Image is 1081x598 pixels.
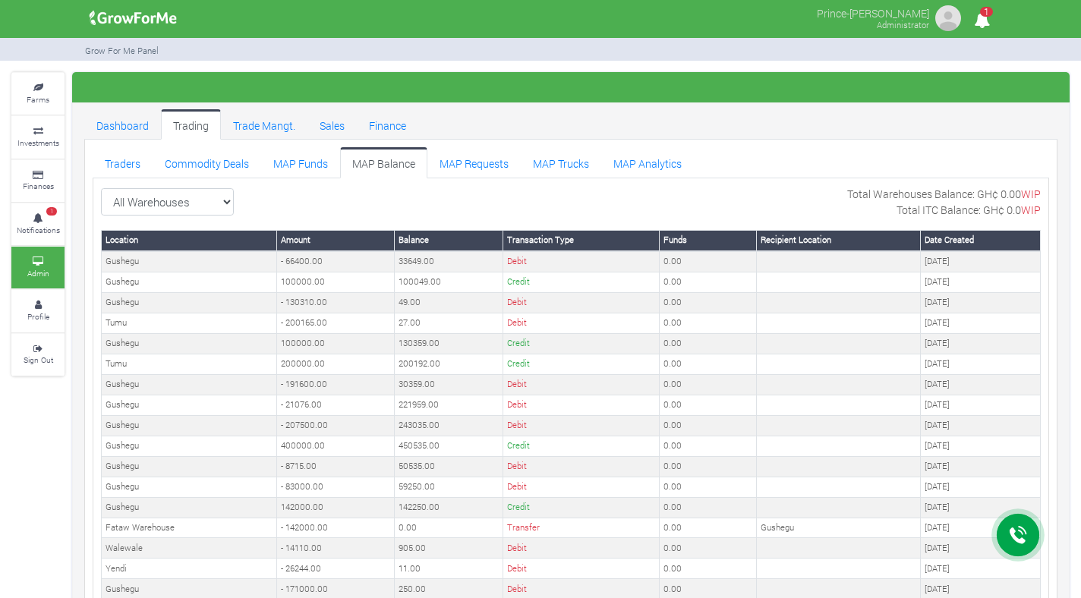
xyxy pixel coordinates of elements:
td: Gushegu [102,415,277,436]
td: - 8715.00 [277,456,395,477]
td: 0.00 [660,538,757,559]
a: Admin [11,247,65,288]
a: Farms [11,73,65,115]
td: [DATE] [921,333,1041,354]
span: 1 [980,7,993,17]
td: Gushegu [102,497,277,518]
small: Sign Out [24,354,53,365]
td: - 14110.00 [277,538,395,559]
th: Date Created [921,230,1041,250]
a: MAP Balance [340,147,427,178]
a: MAP Trucks [521,147,601,178]
td: 0.00 [660,456,757,477]
a: Commodity Deals [153,147,261,178]
small: Investments [17,137,59,148]
a: Trading [161,109,221,140]
td: 30359.00 [395,374,503,395]
td: 49.00 [395,292,503,313]
a: Trade Mangt. [221,109,307,140]
td: Credit [503,497,660,518]
td: 100000.00 [277,272,395,292]
td: Debit [503,538,660,559]
td: Tumu [102,354,277,374]
td: Gushegu [757,518,921,538]
img: growforme image [933,3,963,33]
small: Farms [27,94,49,105]
small: Notifications [17,225,60,235]
small: Profile [27,311,49,322]
a: Finances [11,160,65,202]
th: Balance [395,230,503,250]
a: Sign Out [11,334,65,376]
td: Debit [503,292,660,313]
td: - 130310.00 [277,292,395,313]
td: 0.00 [395,518,503,538]
td: 905.00 [395,538,503,559]
td: [DATE] [921,292,1041,313]
small: Grow For Me Panel [85,45,159,56]
td: 221959.00 [395,395,503,415]
small: Finances [23,181,54,191]
td: Debit [503,251,660,272]
td: [DATE] [921,354,1041,374]
td: Gushegu [102,333,277,354]
td: 0.00 [660,374,757,395]
span: WIP [1021,187,1041,201]
a: Investments [11,116,65,158]
td: Debit [503,559,660,579]
td: 0.00 [660,436,757,456]
th: Amount [277,230,395,250]
td: - 142000.00 [277,518,395,538]
td: 0.00 [660,272,757,292]
td: 0.00 [660,518,757,538]
td: - 200165.00 [277,313,395,333]
td: 50535.00 [395,456,503,477]
td: [DATE] [921,272,1041,292]
p: Total ITC Balance: GH¢ 0.0 [897,202,1041,218]
td: Debit [503,415,660,436]
th: Transaction Type [503,230,660,250]
td: Debit [503,313,660,333]
td: 27.00 [395,313,503,333]
small: Administrator [877,19,929,30]
td: 142000.00 [277,497,395,518]
td: Credit [503,272,660,292]
td: Credit [503,354,660,374]
td: - 66400.00 [277,251,395,272]
td: Gushegu [102,395,277,415]
td: [DATE] [921,374,1041,395]
td: Tumu [102,313,277,333]
span: 1 [46,207,57,216]
img: growforme image [84,3,182,33]
a: Finance [357,109,418,140]
small: Admin [27,268,49,279]
td: [DATE] [921,477,1041,497]
td: Debit [503,395,660,415]
td: 100000.00 [277,333,395,354]
td: - 26244.00 [277,559,395,579]
td: Debit [503,456,660,477]
td: 243035.00 [395,415,503,436]
p: Total Warehouses Balance: GH¢ 0.00 [847,186,1041,202]
td: Gushegu [102,456,277,477]
td: [DATE] [921,313,1041,333]
td: 11.00 [395,559,503,579]
td: Gushegu [102,272,277,292]
td: 0.00 [660,415,757,436]
th: Funds [660,230,757,250]
td: 100049.00 [395,272,503,292]
td: 0.00 [660,395,757,415]
a: MAP Requests [427,147,521,178]
td: 59250.00 [395,477,503,497]
td: Transfer [503,518,660,538]
td: Yendi [102,559,277,579]
th: Location [102,230,277,250]
td: Gushegu [102,292,277,313]
a: Traders [93,147,153,178]
a: Dashboard [84,109,161,140]
td: - 191600.00 [277,374,395,395]
td: 142250.00 [395,497,503,518]
td: 0.00 [660,333,757,354]
td: Gushegu [102,436,277,456]
td: - 83000.00 [277,477,395,497]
